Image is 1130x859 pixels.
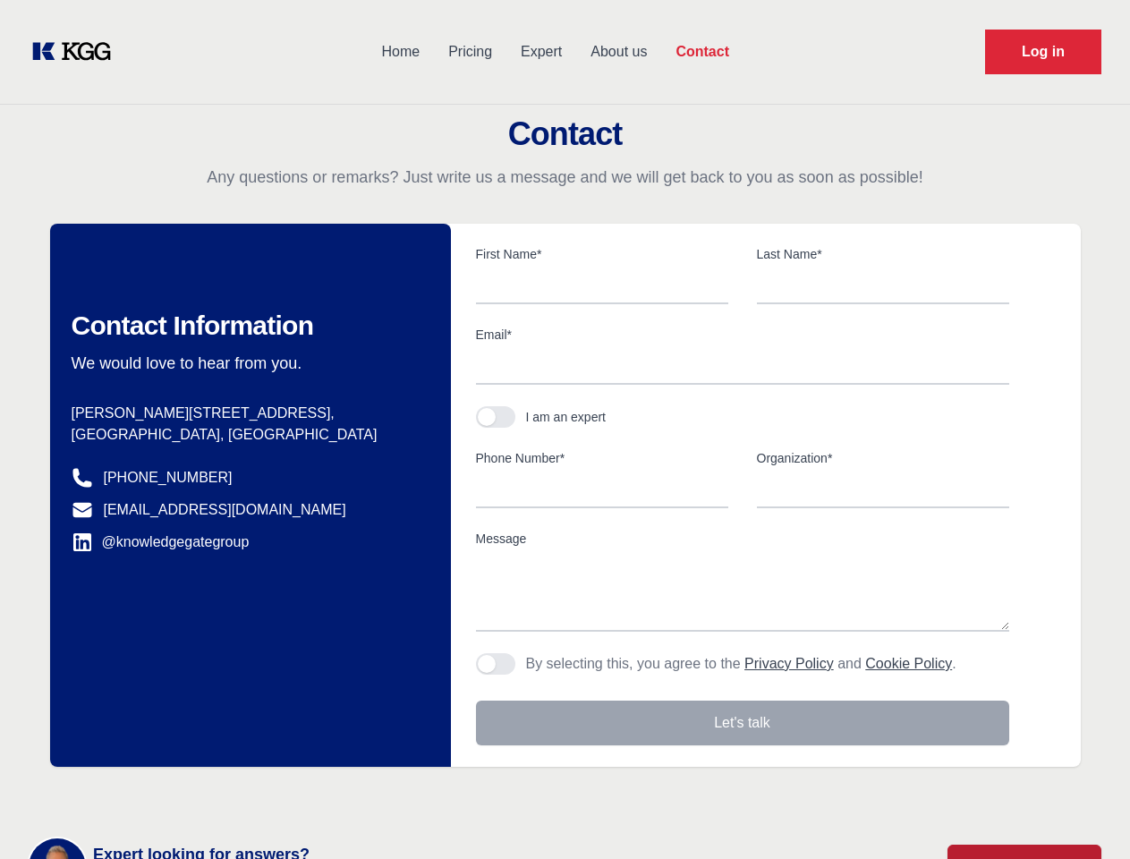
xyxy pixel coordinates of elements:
h2: Contact Information [72,310,422,342]
a: Cookie Policy [865,656,952,671]
h2: Contact [21,116,1109,152]
label: Phone Number* [476,449,728,467]
a: Contact [661,29,743,75]
p: [PERSON_NAME][STREET_ADDRESS], [72,403,422,424]
label: First Name* [476,245,728,263]
p: By selecting this, you agree to the and . [526,653,956,675]
a: Request Demo [985,30,1101,74]
label: Organization* [757,449,1009,467]
p: [GEOGRAPHIC_DATA], [GEOGRAPHIC_DATA] [72,424,422,446]
a: [PHONE_NUMBER] [104,467,233,489]
button: Let's talk [476,701,1009,745]
div: I am an expert [526,408,607,426]
a: Pricing [434,29,506,75]
p: Any questions or remarks? Just write us a message and we will get back to you as soon as possible! [21,166,1109,188]
p: We would love to hear from you. [72,353,422,374]
iframe: Chat Widget [1041,773,1130,859]
a: About us [576,29,661,75]
a: @knowledgegategroup [72,532,250,553]
a: Expert [506,29,576,75]
a: [EMAIL_ADDRESS][DOMAIN_NAME] [104,499,346,521]
label: Last Name* [757,245,1009,263]
label: Email* [476,326,1009,344]
label: Message [476,530,1009,548]
a: Home [367,29,434,75]
a: KOL Knowledge Platform: Talk to Key External Experts (KEE) [29,38,125,66]
a: Privacy Policy [744,656,834,671]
